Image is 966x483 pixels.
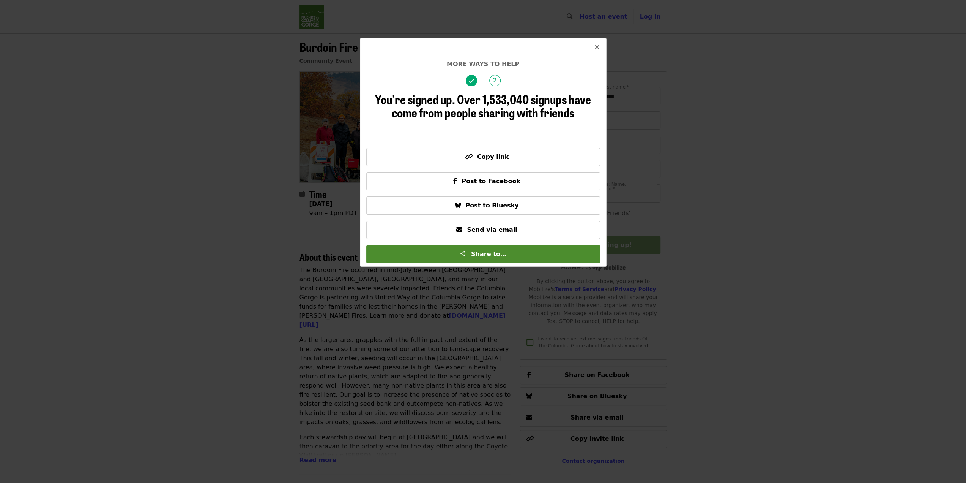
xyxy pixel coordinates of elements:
button: Send via email [366,221,600,239]
span: Post to Facebook [462,177,520,185]
button: Share to… [366,245,600,263]
img: Share [460,250,466,257]
button: Close [588,38,606,57]
span: You're signed up. [375,90,455,108]
span: Post to Bluesky [465,202,518,209]
button: Post to Bluesky [366,196,600,215]
i: envelope icon [456,226,462,233]
span: Over 1,533,040 signups have come from people sharing with friends [392,90,591,121]
span: Share to… [471,250,506,258]
span: Send via email [467,226,517,233]
i: bluesky icon [455,202,461,209]
i: check icon [469,78,474,85]
span: 2 [489,75,501,86]
button: Copy link [366,148,600,166]
button: Post to Facebook [366,172,600,190]
i: times icon [595,44,599,51]
span: More ways to help [447,60,519,68]
span: Copy link [477,153,509,160]
i: link icon [465,153,473,160]
i: facebook-f icon [453,177,457,185]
